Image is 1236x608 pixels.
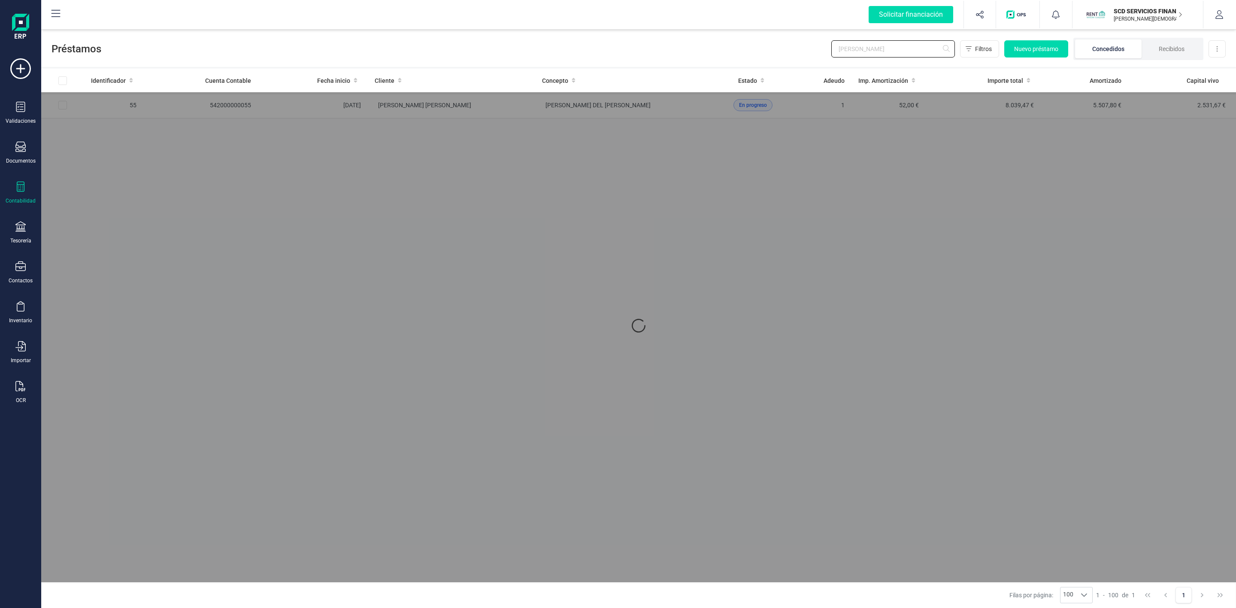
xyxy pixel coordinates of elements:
span: Nuevo préstamo [1014,45,1058,53]
span: Préstamos [51,42,831,56]
span: Capital vivo [1187,76,1219,85]
span: Cliente [375,76,394,85]
input: Buscar... [831,40,955,57]
img: SC [1086,5,1105,24]
span: 1 [1096,591,1100,599]
button: Previous Page [1157,587,1174,603]
div: Importar [11,357,31,364]
button: Page 1 [1175,587,1192,603]
p: SCD SERVICIOS FINANCIEROS SL [1114,7,1182,15]
div: OCR [16,397,26,404]
span: Concepto [542,76,568,85]
span: Adeudo [824,76,845,85]
div: Tesorería [10,237,31,244]
span: Estado [738,76,757,85]
button: Nuevo préstamo [1004,40,1068,57]
div: Row Selected e513e768-8f31-473b-b2ab-4ab9a35e3e53 [58,101,67,109]
button: Logo de OPS [1001,1,1034,28]
img: Logo Finanedi [12,14,29,41]
div: Contactos [9,277,33,284]
span: de [1122,591,1128,599]
span: Fecha inicio [317,76,350,85]
span: Cuenta Contable [205,76,251,85]
p: [PERSON_NAME][DEMOGRAPHIC_DATA][DEMOGRAPHIC_DATA] [1114,15,1182,22]
div: Validaciones [6,118,36,124]
span: Amortizado [1090,76,1121,85]
span: Filtros [975,45,992,53]
div: Filas por página: [1009,587,1093,603]
button: Next Page [1194,587,1210,603]
button: Solicitar financiación [858,1,963,28]
span: 100 [1060,587,1076,603]
span: 100 [1108,591,1118,599]
span: 1 [1132,591,1135,599]
li: Recibidos [1142,39,1202,58]
button: Filtros [960,40,999,57]
div: Documentos [6,157,36,164]
div: Solicitar financiación [869,6,953,23]
div: Inventario [9,317,32,324]
span: Identificador [91,76,126,85]
img: Logo de OPS [1006,10,1029,19]
span: Importe total [988,76,1023,85]
div: Contabilidad [6,197,36,204]
button: Last Page [1212,587,1228,603]
button: First Page [1139,587,1156,603]
div: - [1096,591,1135,599]
li: Concedidos [1075,39,1142,58]
div: All items unselected [58,76,67,85]
button: SCSCD SERVICIOS FINANCIEROS SL[PERSON_NAME][DEMOGRAPHIC_DATA][DEMOGRAPHIC_DATA] [1083,1,1193,28]
span: Imp. Amortización [858,76,908,85]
